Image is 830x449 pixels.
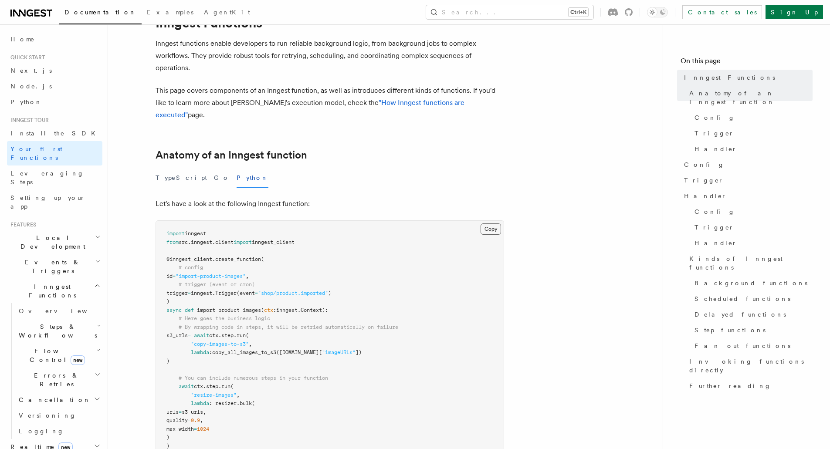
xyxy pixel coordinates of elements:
button: Search...Ctrl+K [426,5,593,19]
span: async [166,307,182,313]
p: This page covers components of an Inngest function, as well as introduces different kinds of func... [156,84,504,121]
span: Next.js [10,67,52,74]
span: . [203,383,206,389]
span: create_function [215,256,261,262]
span: ctx [194,383,203,389]
a: Home [7,31,102,47]
span: . [188,239,191,245]
span: 1024 [197,426,209,432]
span: ]) [356,349,362,355]
span: , [200,417,203,423]
span: Handler [694,145,737,153]
span: Background functions [694,279,807,287]
p: Let's have a look at the following Inngest function: [156,198,504,210]
button: Local Development [7,230,102,254]
span: s3_urls, [182,409,206,415]
span: Trigger [215,290,237,296]
span: ) [166,443,169,449]
span: Trigger [694,223,734,232]
span: Inngest tour [7,117,49,124]
a: Further reading [686,378,813,394]
p: Inngest functions enable developers to run reliable background logic, from background jobs to com... [156,37,504,74]
span: inngest [191,239,212,245]
span: lambda [191,400,209,406]
span: = [173,273,176,279]
button: Flow Controlnew [15,343,102,368]
a: Anatomy of an Inngest function [686,85,813,110]
a: Invoking functions directly [686,354,813,378]
span: src [179,239,188,245]
span: "resize-images" [191,392,237,398]
span: Documentation [64,9,136,16]
span: Scheduled functions [694,294,790,303]
span: quality [166,417,188,423]
span: s3_urls [166,332,188,338]
span: = [179,409,182,415]
a: AgentKit [199,3,255,24]
a: Overview [15,303,102,319]
span: # Here goes the business logic [179,315,270,321]
span: , [246,273,249,279]
span: Errors & Retries [15,371,95,388]
a: Leveraging Steps [7,165,102,190]
span: max_width [166,426,194,432]
span: = [188,417,191,423]
span: ctx [264,307,273,313]
span: Cancellation [15,395,91,404]
span: await [179,383,194,389]
a: Config [691,110,813,125]
a: Fan-out functions [691,338,813,354]
span: Install the SDK [10,130,101,137]
span: . [212,256,215,262]
span: lambda [191,349,209,355]
span: Handler [684,192,727,200]
span: Overview [19,307,108,314]
span: Events & Triggers [7,258,95,275]
span: copy_all_images_to_s3 [212,349,276,355]
a: Contact sales [682,5,762,19]
span: await [194,332,209,338]
span: Invoking functions directly [689,357,813,375]
a: Logging [15,423,102,439]
span: Config [684,160,725,169]
span: , [249,341,252,347]
a: Step functions [691,322,813,338]
a: Examples [142,3,199,24]
span: Kinds of Inngest functions [689,254,813,272]
button: Cancellation [15,392,102,408]
span: "imageURLs" [322,349,356,355]
a: Handler [681,188,813,204]
span: trigger [166,290,188,296]
span: import [166,230,185,236]
span: "copy-images-to-s3" [191,341,249,347]
span: import [234,239,252,245]
span: Config [694,207,735,216]
a: Config [681,157,813,172]
kbd: Ctrl+K [569,8,588,17]
span: ( [261,307,264,313]
span: inngest [185,230,206,236]
a: Trigger [691,125,813,141]
span: ( [261,256,264,262]
span: bulk [240,400,252,406]
a: Handler [691,141,813,157]
span: inngest_client [252,239,295,245]
button: Go [214,168,230,188]
span: Local Development [7,233,95,251]
button: TypeScript [156,168,207,188]
span: Context): [301,307,328,313]
span: Flow Control [15,347,96,364]
span: run [221,383,230,389]
h4: On this page [681,56,813,70]
button: Python [237,168,268,188]
span: = [194,426,197,432]
span: step [221,332,234,338]
span: Examples [147,9,193,16]
span: new [71,355,85,365]
span: Step functions [694,326,766,334]
span: = [188,290,191,296]
span: @inngest_client [166,256,212,262]
span: . [212,239,215,245]
a: Config [691,204,813,219]
a: Setting up your app [7,190,102,214]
